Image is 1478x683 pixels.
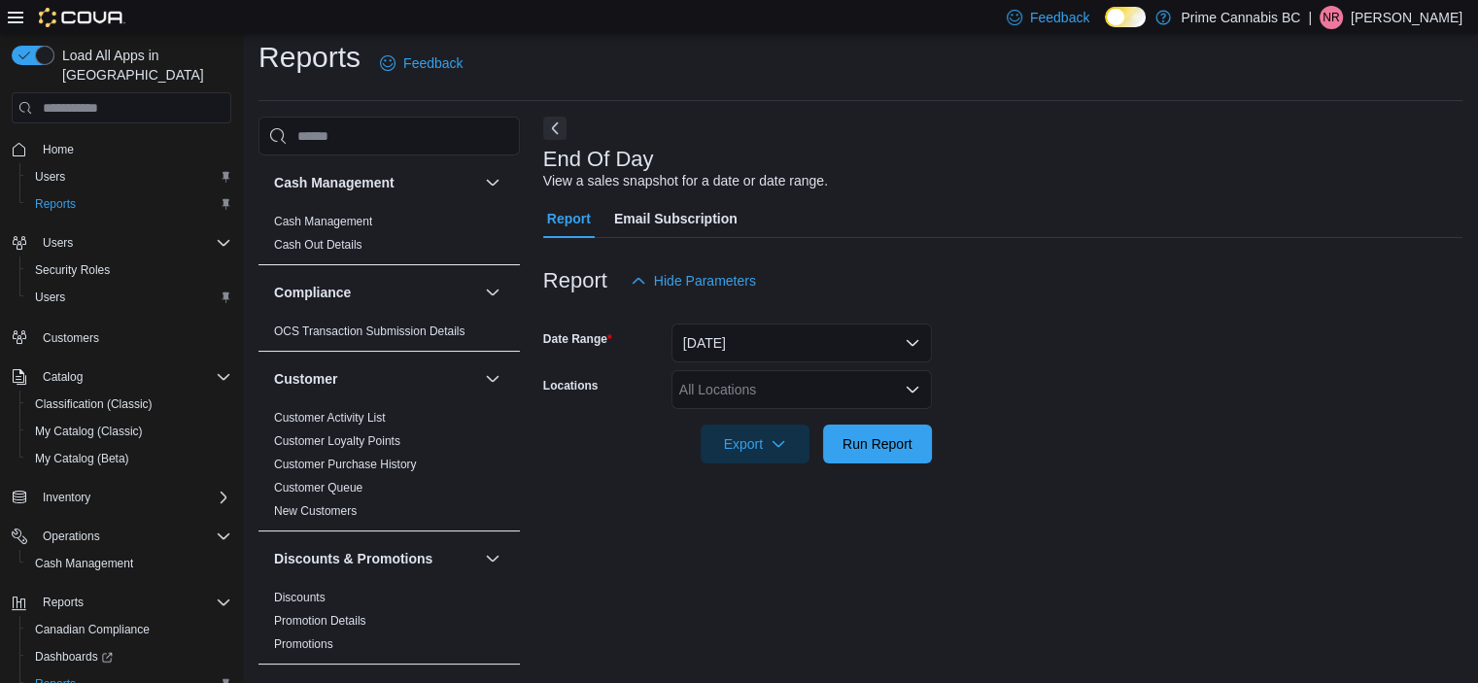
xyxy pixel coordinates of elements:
a: Feedback [372,44,470,83]
button: Users [4,229,239,256]
button: Inventory [35,486,98,509]
span: Dashboards [35,649,113,665]
input: Dark Mode [1105,7,1146,27]
span: Canadian Compliance [35,622,150,637]
span: Inventory [43,490,90,505]
span: My Catalog (Classic) [35,424,143,439]
a: Discounts [274,591,326,604]
button: My Catalog (Beta) [19,445,239,472]
span: Hide Parameters [654,271,756,290]
button: Export [701,425,809,463]
h1: Reports [258,38,361,77]
span: Cash Out Details [274,237,362,253]
h3: Report [543,269,607,292]
span: Users [35,290,65,305]
button: Catalog [4,363,239,391]
span: OCS Transaction Submission Details [274,324,465,339]
span: Dashboards [27,645,231,668]
button: Operations [4,523,239,550]
span: Promotions [274,636,333,652]
a: Classification (Classic) [27,393,160,416]
div: Customer [258,406,520,530]
span: Classification (Classic) [27,393,231,416]
span: Operations [35,525,231,548]
button: Catalog [35,365,90,389]
span: Operations [43,529,100,544]
span: Cash Management [274,214,372,229]
a: Customer Queue [274,481,362,495]
a: Users [27,165,73,188]
a: Home [35,138,82,161]
a: Canadian Compliance [27,618,157,641]
span: Security Roles [27,258,231,282]
a: Dashboards [19,643,239,670]
span: Reports [35,591,231,614]
button: Reports [19,190,239,218]
button: Users [35,231,81,255]
span: Reports [27,192,231,216]
button: Home [4,135,239,163]
button: Cash Management [481,171,504,194]
span: Users [35,231,231,255]
button: My Catalog (Classic) [19,418,239,445]
a: Users [27,286,73,309]
span: Customer Queue [274,480,362,495]
span: Cash Management [35,556,133,571]
label: Date Range [543,331,612,347]
span: Customer Loyalty Points [274,433,400,449]
span: Inventory [35,486,231,509]
button: Compliance [274,283,477,302]
a: Cash Management [274,215,372,228]
span: Promotion Details [274,613,366,629]
button: Canadian Compliance [19,616,239,643]
p: [PERSON_NAME] [1351,6,1462,29]
button: Hide Parameters [623,261,764,300]
h3: Compliance [274,283,351,302]
span: Discounts [274,590,326,605]
button: Operations [35,525,108,548]
button: Inventory [4,484,239,511]
a: OCS Transaction Submission Details [274,324,465,338]
span: Home [43,142,74,157]
h3: Customer [274,369,337,389]
a: Dashboards [27,645,120,668]
span: Export [712,425,798,463]
button: Cash Management [19,550,239,577]
h3: Cash Management [274,173,395,192]
button: Classification (Classic) [19,391,239,418]
span: Customers [43,330,99,346]
a: Security Roles [27,258,118,282]
a: Customers [35,326,107,350]
button: Open list of options [905,382,920,397]
button: Reports [35,591,91,614]
p: Prime Cannabis BC [1181,6,1300,29]
span: Customers [35,324,231,349]
span: Email Subscription [614,199,738,238]
a: My Catalog (Classic) [27,420,151,443]
span: Reports [35,196,76,212]
p: | [1308,6,1312,29]
span: Cash Management [27,552,231,575]
button: Users [19,284,239,311]
span: Customer Purchase History [274,457,417,472]
button: Users [19,163,239,190]
div: Compliance [258,320,520,351]
a: Customer Purchase History [274,458,417,471]
a: My Catalog (Beta) [27,447,137,470]
span: My Catalog (Classic) [27,420,231,443]
span: Dark Mode [1105,27,1106,28]
span: Classification (Classic) [35,396,153,412]
div: Discounts & Promotions [258,586,520,664]
img: Cova [39,8,125,27]
a: Promotion Details [274,614,366,628]
span: Users [27,286,231,309]
span: Feedback [403,53,463,73]
span: My Catalog (Beta) [27,447,231,470]
button: Reports [4,589,239,616]
a: New Customers [274,504,357,518]
button: Customer [481,367,504,391]
span: Security Roles [35,262,110,278]
span: Run Report [842,434,912,454]
button: Customers [4,323,239,351]
h3: Discounts & Promotions [274,549,432,568]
